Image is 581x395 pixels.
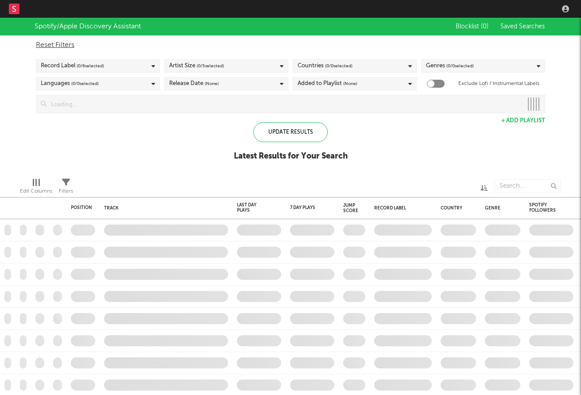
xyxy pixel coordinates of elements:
div: Languages [41,78,99,89]
span: (None) [343,78,357,89]
div: Edit Columns [20,175,52,201]
div: Edit Columns [20,186,52,197]
div: Country [441,205,472,211]
span: ( 0 / 0 selected) [71,78,99,89]
div: Filters [59,186,73,197]
span: ( 0 / 5 selected) [197,61,224,71]
div: Record Label [374,205,427,211]
div: Filters [59,175,73,201]
div: Record Label [41,61,104,71]
div: Reset Filters [36,40,545,50]
div: Last Day Plays [237,202,268,213]
div: Track [104,205,224,211]
span: Blocklist [456,23,488,30]
div: Update Results [253,122,328,142]
div: Added to Playlist [298,78,357,89]
button: Saved Searches [498,23,546,30]
div: Spotify/Apple Discovery Assistant [35,21,141,32]
div: Latest Results for Your Search [234,151,348,162]
div: 7 Day Plays [290,205,321,210]
div: Countries [298,61,352,71]
div: Position [71,205,92,210]
div: Release Date [169,78,219,89]
div: Genres [426,61,474,71]
div: Spotify Followers [529,202,560,213]
label: Exclude Lofi / Instrumental Labels [458,78,539,89]
div: Jump Score [343,203,358,213]
span: Saved Searches [500,23,546,30]
input: Search... [495,179,561,193]
span: (None) [205,78,219,89]
div: Artist Size [169,61,224,71]
div: Genre [485,205,516,211]
span: ( 0 / 0 selected) [325,61,352,71]
input: Loading... [46,95,523,113]
span: ( 0 / 0 selected) [446,61,474,71]
span: ( 0 ) [481,23,488,30]
button: + Add Playlist [501,118,545,124]
span: ( 0 / 6 selected) [77,61,104,71]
